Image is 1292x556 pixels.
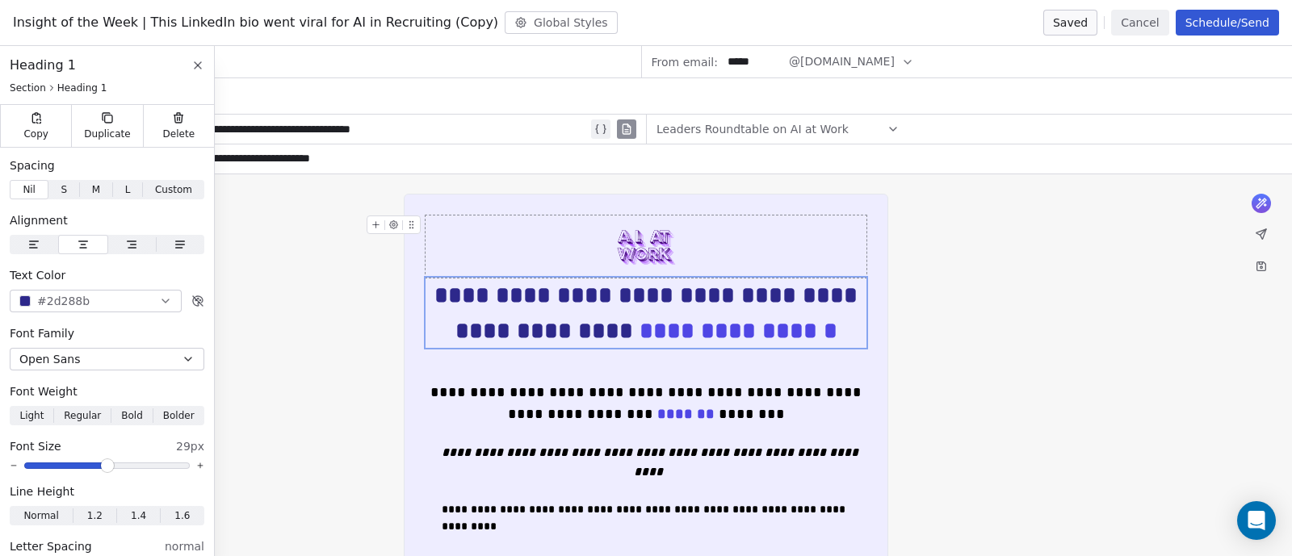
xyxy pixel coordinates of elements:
span: S [61,182,67,197]
button: Global Styles [505,11,618,34]
span: Line Height [10,483,74,500]
span: L [125,182,131,197]
span: Insight of the Week | This LinkedIn bio went viral for AI in Recruiting (Copy) [13,13,498,32]
span: 1.4 [131,508,146,523]
span: 1.6 [174,508,190,523]
span: Bolder [163,408,195,423]
span: Font Weight [10,383,78,399]
span: Alignment [10,212,68,228]
span: Font Family [10,325,74,341]
span: #2d288b [37,293,90,310]
span: Leaders Roundtable on AI at Work [656,121,849,137]
span: Light [19,408,44,423]
span: Letter Spacing [10,538,92,554]
span: Section [10,82,46,94]
span: 29px [176,438,204,454]
button: Cancel [1111,10,1168,36]
span: Custom [155,182,192,197]
span: Copy [23,128,48,140]
span: Text Color [10,267,65,283]
span: Heading 1 [10,56,76,75]
button: #2d288b [10,290,182,312]
button: Saved [1043,10,1097,36]
span: Regular [64,408,101,423]
div: Open Intercom Messenger [1237,501,1276,540]
span: Delete [163,128,195,140]
span: M [92,182,100,197]
span: @[DOMAIN_NAME] [789,53,895,70]
span: Heading 1 [57,82,107,94]
button: Schedule/Send [1176,10,1279,36]
span: Duplicate [84,128,130,140]
span: normal [165,538,204,554]
span: Open Sans [19,351,80,367]
span: Normal [23,508,58,523]
span: 1.2 [87,508,103,523]
span: Font Size [10,438,61,454]
span: Bold [121,408,143,423]
span: Spacing [10,157,55,173]
span: From email: [652,54,718,70]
